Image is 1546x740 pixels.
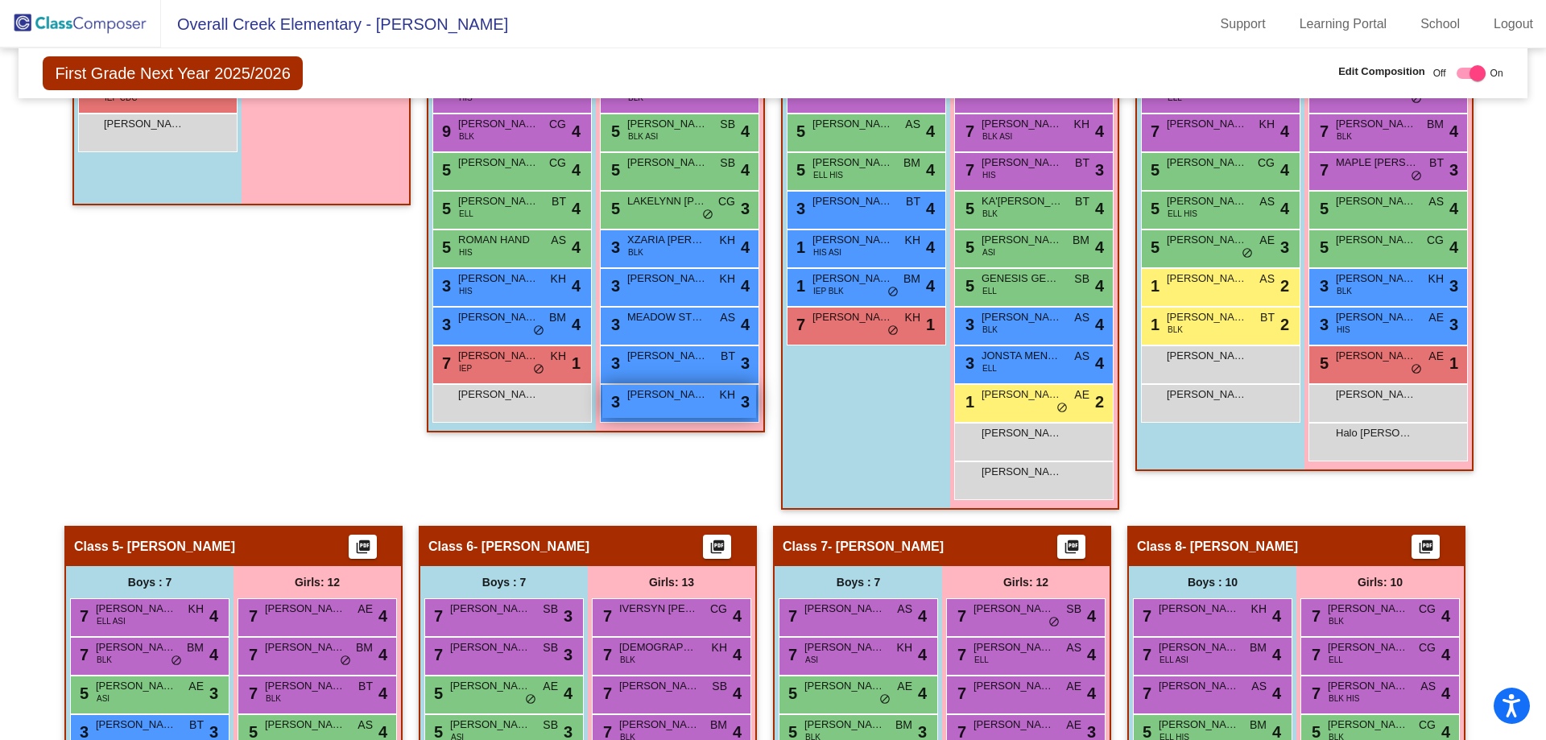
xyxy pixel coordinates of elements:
[1129,566,1296,598] div: Boys : 10
[1259,271,1275,287] span: AS
[982,425,1062,441] span: [PERSON_NAME] [PERSON_NAME]
[551,271,566,287] span: KH
[353,539,373,561] mat-icon: picture_as_pdf
[1449,158,1458,182] span: 3
[458,232,539,248] span: ROMAN HAND
[74,539,119,555] span: Class 5
[897,639,912,656] span: KH
[552,193,566,210] span: BT
[961,277,974,295] span: 5
[1336,309,1416,325] span: [PERSON_NAME]
[720,155,735,172] span: SB
[1066,601,1081,618] span: SB
[741,274,750,298] span: 4
[1280,274,1289,298] span: 2
[1490,66,1503,81] span: On
[1336,232,1416,248] span: [PERSON_NAME]
[812,193,893,209] span: [PERSON_NAME]
[1411,363,1422,376] span: do_not_disturb_alt
[1056,402,1068,415] span: do_not_disturb_alt
[1147,238,1159,256] span: 5
[458,309,539,325] span: [PERSON_NAME]
[1251,601,1267,618] span: KH
[627,271,708,287] span: [PERSON_NAME]
[804,639,885,655] span: [PERSON_NAME]
[792,200,805,217] span: 3
[349,535,377,559] button: Print Students Details
[792,277,805,295] span: 1
[1336,348,1416,364] span: [PERSON_NAME]
[627,155,708,171] span: [PERSON_NAME]
[926,158,935,182] span: 4
[720,387,735,403] span: KH
[1449,312,1458,337] span: 3
[356,639,373,656] span: BM
[792,316,805,333] span: 7
[741,196,750,221] span: 3
[627,387,708,403] span: [PERSON_NAME]
[926,312,935,337] span: 1
[119,539,235,555] span: - [PERSON_NAME]
[1280,119,1289,143] span: 4
[438,316,451,333] span: 3
[265,639,345,655] span: [PERSON_NAME]
[741,351,750,375] span: 3
[982,285,997,297] span: ELL
[564,604,573,628] span: 3
[458,155,539,171] span: [PERSON_NAME] [PERSON_NAME]
[1280,312,1289,337] span: 2
[1329,615,1344,627] span: BLK
[1419,601,1436,618] span: CG
[627,116,708,132] span: [PERSON_NAME]
[1095,196,1104,221] span: 4
[549,155,566,172] span: CG
[43,56,302,90] span: First Grade Next Year 2025/2026
[712,639,727,656] span: KH
[1259,193,1275,210] span: AS
[1328,639,1408,655] span: [PERSON_NAME]
[588,566,755,598] div: Girls: 13
[720,116,735,133] span: SB
[420,566,588,598] div: Boys : 7
[572,158,581,182] span: 4
[459,130,474,143] span: BLK
[438,354,451,372] span: 7
[458,193,539,209] span: [PERSON_NAME]
[982,271,1062,287] span: GENESIS GENDY
[741,158,750,182] span: 4
[1095,351,1104,375] span: 4
[1449,235,1458,259] span: 4
[1074,348,1089,365] span: AS
[96,601,176,617] span: [PERSON_NAME]
[607,354,620,372] span: 3
[533,363,544,376] span: do_not_disturb_alt
[1167,232,1247,248] span: [PERSON_NAME]
[1137,539,1182,555] span: Class 8
[982,387,1062,403] span: [PERSON_NAME]
[358,601,373,618] span: AE
[627,232,708,248] span: XZARIA [PERSON_NAME]
[828,539,944,555] span: - [PERSON_NAME]
[1087,604,1096,628] span: 4
[1280,235,1289,259] span: 3
[599,607,612,625] span: 7
[1296,566,1464,598] div: Girls: 10
[812,232,893,248] span: [PERSON_NAME]
[918,643,927,667] span: 4
[812,116,893,132] span: [PERSON_NAME]
[887,325,899,337] span: do_not_disturb_alt
[982,309,1062,325] span: [PERSON_NAME]
[942,566,1110,598] div: Girls: 12
[572,312,581,337] span: 4
[982,232,1062,248] span: [PERSON_NAME]
[1287,11,1400,37] a: Learning Portal
[1167,348,1247,364] span: [PERSON_NAME]
[549,116,566,133] span: CG
[961,161,974,179] span: 7
[741,390,750,414] span: 3
[926,235,935,259] span: 4
[720,232,735,249] span: KH
[718,193,735,210] span: CG
[1260,309,1275,326] span: BT
[473,539,589,555] span: - [PERSON_NAME]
